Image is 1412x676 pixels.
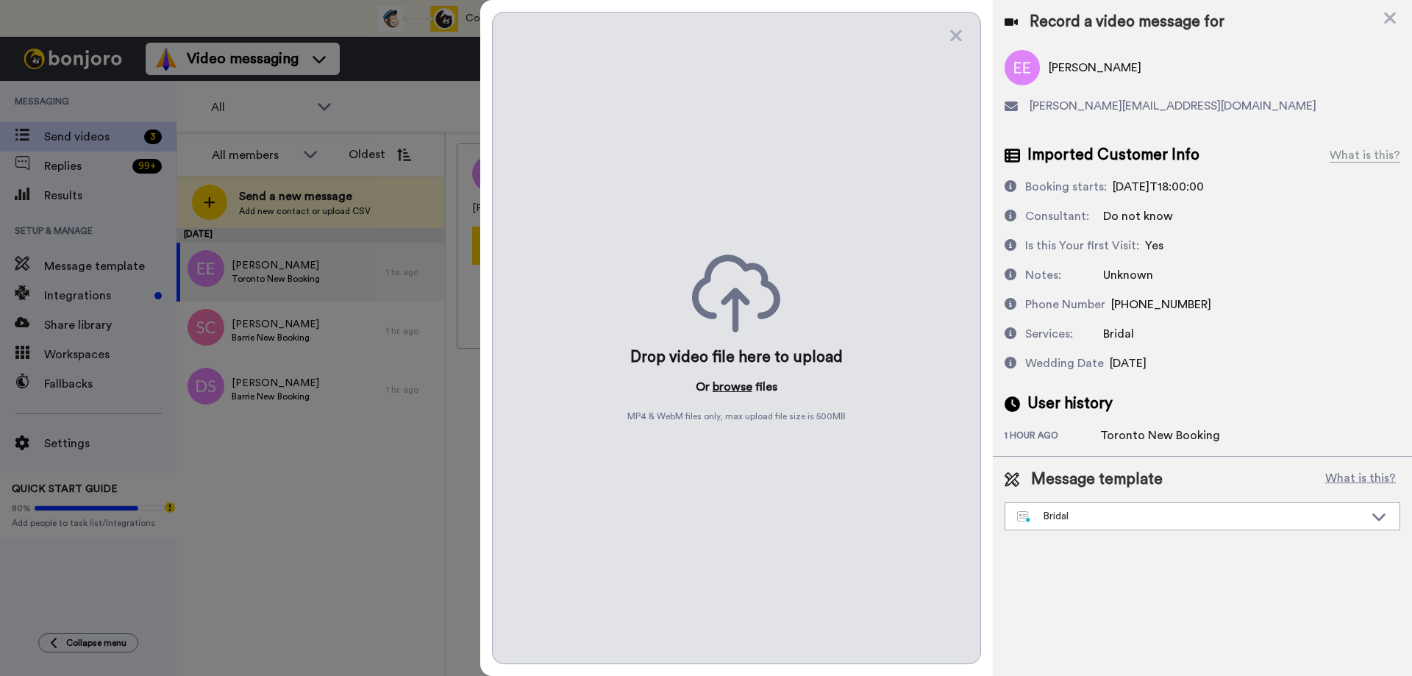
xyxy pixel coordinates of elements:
div: Services: [1025,325,1073,343]
button: browse [713,378,752,396]
span: Yes [1145,240,1163,252]
div: Bridal [1017,509,1364,524]
div: Phone Number [1025,296,1105,313]
div: Wedding Date [1025,355,1104,372]
span: Do not know [1103,210,1173,222]
div: Consultant: [1025,207,1089,225]
img: nextgen-template.svg [1017,511,1031,523]
span: [PHONE_NUMBER] [1111,299,1211,310]
span: Message template [1031,469,1163,491]
div: Booking starts: [1025,178,1107,196]
div: 1 hour ago [1005,430,1100,444]
span: Bridal [1103,328,1134,340]
span: Unknown [1103,269,1153,281]
div: Drop video file here to upload [630,347,843,368]
span: MP4 & WebM files only, max upload file size is 500 MB [627,410,846,422]
button: What is this? [1321,469,1400,491]
p: Or files [696,378,777,396]
span: [DATE]T18:00:00 [1113,181,1204,193]
div: Notes: [1025,266,1061,284]
span: [DATE] [1110,357,1147,369]
div: Is this Your first Visit: [1025,237,1139,255]
span: Imported Customer Info [1027,144,1199,166]
span: User history [1027,393,1113,415]
div: Toronto New Booking [1100,427,1220,444]
div: What is this? [1330,146,1400,164]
